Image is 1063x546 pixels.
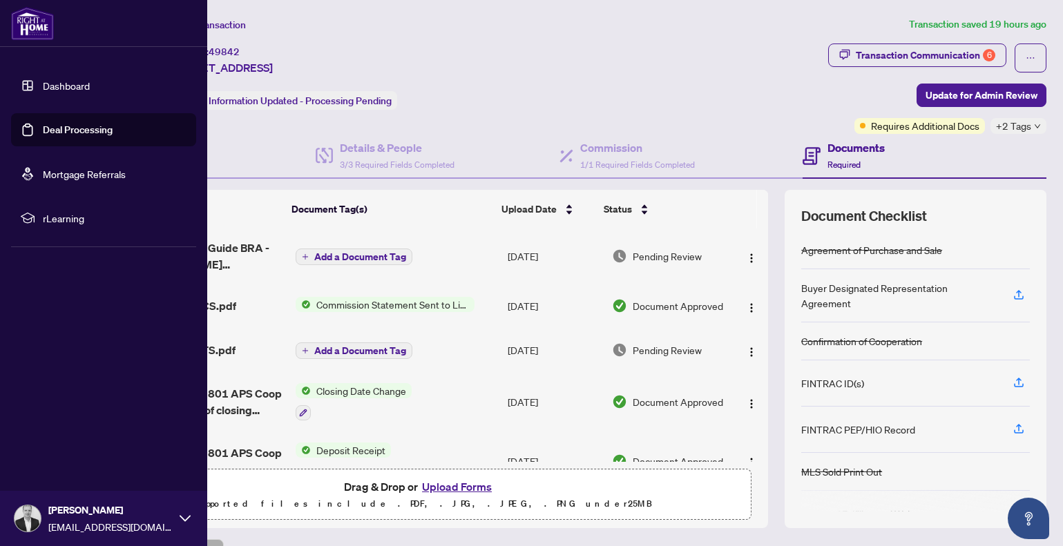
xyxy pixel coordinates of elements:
[1026,53,1035,63] span: ellipsis
[48,519,173,534] span: [EMAIL_ADDRESS][DOMAIN_NAME]
[746,398,757,409] img: Logo
[502,372,606,431] td: [DATE]
[496,190,598,228] th: Upload Date
[746,347,757,358] img: Logo
[296,383,311,398] img: Status Icon
[633,342,702,358] span: Pending Review
[133,385,285,418] span: 164 Tower Dr - 801 APS Coop - Amendment of closing date.pdf
[801,422,915,437] div: FINTRAC PEP/HIO Record
[746,302,757,313] img: Logo
[827,139,885,156] h4: Documents
[302,347,309,354] span: plus
[917,84,1046,107] button: Update for Admin Review
[209,95,392,107] span: Information Updated - Processing Pending
[801,280,997,311] div: Buyer Designated Representation Agreement
[172,19,246,31] span: View Transaction
[296,297,475,312] button: Status IconCommission Statement Sent to Listing Brokerage
[598,190,722,228] th: Status
[801,464,882,479] div: MLS Sold Print Out
[296,342,412,359] button: Add a Document Tag
[580,139,695,156] h4: Commission
[612,454,627,469] img: Document Status
[1034,123,1041,130] span: down
[996,118,1031,134] span: +2 Tags
[909,17,1046,32] article: Transaction saved 19 hours ago
[89,469,751,520] span: Drag & Drop orUpload FormsSupported files include .PDF, .JPG, .JPEG, .PNG under25MB
[871,118,979,133] span: Requires Additional Docs
[501,202,557,217] span: Upload Date
[296,383,412,420] button: Status IconClosing Date Change
[133,445,285,478] span: 164 Tower Dr - 801 APS Coop - Deposit Receipt.pdf
[209,46,240,58] span: 49842
[580,159,695,170] span: 1/1 Required Fields Completed
[740,339,763,361] button: Logo
[296,442,391,480] button: Status IconDeposit Receipt
[43,79,90,92] a: Dashboard
[740,245,763,267] button: Logo
[801,206,927,226] span: Document Checklist
[302,253,309,260] span: plus
[296,342,412,360] button: Add a Document Tag
[340,139,454,156] h4: Details & People
[43,168,126,180] a: Mortgage Referrals
[11,7,54,40] img: logo
[612,248,627,264] img: Document Status
[314,346,406,355] span: Add a Document Tag
[296,442,311,458] img: Status Icon
[311,383,412,398] span: Closing Date Change
[43,124,113,136] a: Deal Processing
[502,284,606,328] td: [DATE]
[502,328,606,372] td: [DATE]
[926,84,1037,106] span: Update for Admin Review
[801,242,942,257] div: Agreement of Purchase and Sale
[633,298,723,313] span: Document Approved
[746,457,757,468] img: Logo
[15,505,41,532] img: Profile Icon
[612,394,627,409] img: Document Status
[340,159,454,170] span: 3/3 Required Fields Completed
[740,450,763,472] button: Logo
[296,248,412,266] button: Add a Document Tag
[171,59,273,76] span: [STREET_ADDRESS]
[344,478,496,496] span: Drag & Drop or
[740,391,763,413] button: Logo
[502,431,606,491] td: [DATE]
[97,496,743,512] p: Supported files include .PDF, .JPG, .JPEG, .PNG under 25 MB
[740,295,763,317] button: Logo
[43,211,186,226] span: rLearning
[502,228,606,284] td: [DATE]
[171,91,397,110] div: Status:
[418,478,496,496] button: Upload Forms
[296,297,311,312] img: Status Icon
[856,44,995,66] div: Transaction Communication
[286,190,496,228] th: Document Tag(s)
[1008,498,1049,539] button: Open asap
[604,202,632,217] span: Status
[983,49,995,61] div: 6
[633,248,702,264] span: Pending Review
[746,253,757,264] img: Logo
[314,252,406,262] span: Add a Document Tag
[633,394,723,409] span: Document Approved
[827,159,861,170] span: Required
[296,248,412,265] button: Add a Document Tag
[311,442,391,458] span: Deposit Receipt
[311,297,475,312] span: Commission Statement Sent to Listing Brokerage
[828,43,1006,67] button: Transaction Communication6
[612,342,627,358] img: Document Status
[633,454,723,469] span: Document Approved
[48,503,173,518] span: [PERSON_NAME]
[801,376,864,391] div: FINTRAC ID(s)
[801,333,922,349] div: Confirmation of Cooperation
[612,298,627,313] img: Document Status
[133,240,285,273] span: 164 Tower Dr - Guide BRA - [PERSON_NAME][GEOGRAPHIC_DATA]pdf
